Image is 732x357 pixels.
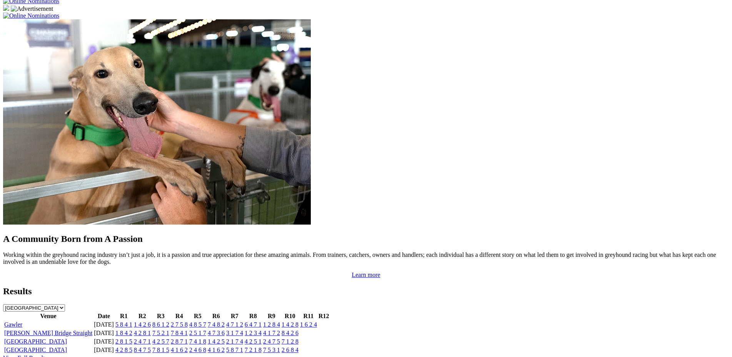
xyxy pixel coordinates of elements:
a: 7 4 1 8 [189,338,206,345]
img: Online Nominations [3,12,59,19]
th: R1 [115,312,133,320]
img: 15187_Greyhounds_GreysPlayCentral_Resize_SA_WebsiteBanner_300x115_2025.jpg [3,5,9,11]
th: Date [93,312,114,320]
a: 4 2 5 7 [152,338,169,345]
a: 8 6 1 2 [152,321,169,328]
a: Learn more [352,272,380,278]
th: R7 [226,312,243,320]
img: Advertisement [11,5,53,12]
th: Venue [4,312,93,320]
a: 4 8 5 7 [189,321,206,328]
a: 4 2 8 5 [115,347,132,353]
a: 7 1 2 8 [282,338,298,345]
th: R8 [244,312,262,320]
a: 7 8 1 5 [152,347,169,353]
a: 2 8 7 1 [171,338,188,345]
a: 4 7 1 2 [226,321,243,328]
a: 8 4 7 5 [134,347,151,353]
th: R3 [152,312,170,320]
a: Gawler [4,321,22,328]
a: 2 4 7 1 [134,338,151,345]
td: [DATE] [93,346,114,354]
a: 1 2 8 4 [263,321,280,328]
a: 1 8 4 2 [115,330,132,336]
a: 1 4 2 6 [134,321,151,328]
a: 2 5 1 7 [189,330,206,336]
a: 7 5 3 1 [263,347,280,353]
td: [DATE] [93,321,114,329]
a: 7 2 1 8 [245,347,262,353]
a: 2 6 8 4 [282,347,298,353]
a: 2 7 5 8 [171,321,188,328]
td: [DATE] [93,329,114,337]
h2: A Community Born from A Passion [3,234,729,244]
th: R9 [263,312,280,320]
a: 4 2 8 1 [134,330,151,336]
a: [GEOGRAPHIC_DATA] [4,347,67,353]
a: 7 8 4 1 [171,330,188,336]
a: 5 8 7 1 [226,347,243,353]
th: R2 [133,312,151,320]
a: [GEOGRAPHIC_DATA] [4,338,67,345]
a: [PERSON_NAME] Bridge Straight [4,330,92,336]
a: 4 2 5 1 [245,338,262,345]
a: 7 5 2 1 [152,330,169,336]
a: 1 2 3 4 [245,330,262,336]
a: 2 1 7 4 [226,338,243,345]
th: R12 [318,312,330,320]
a: 6 4 7 1 [245,321,262,328]
th: R6 [207,312,225,320]
td: [DATE] [93,338,114,345]
a: 2 8 1 5 [115,338,132,345]
th: R4 [170,312,188,320]
th: R11 [300,312,317,320]
a: 2 4 7 5 [263,338,280,345]
h2: Results [3,286,729,297]
a: 1 4 2 5 [208,338,225,345]
th: R10 [281,312,299,320]
p: Working within the greyhound racing industry isn’t just a job, it is a passion and true appreciat... [3,251,729,265]
a: 5 8 4 1 [115,321,132,328]
a: 1 6 2 4 [300,321,317,328]
a: 4 1 7 2 [263,330,280,336]
a: 8 4 2 6 [282,330,298,336]
a: 4 1 6 2 [171,347,188,353]
a: 3 1 7 4 [226,330,243,336]
th: R5 [189,312,207,320]
a: 7 4 8 2 [208,321,225,328]
img: Westy_Cropped.jpg [3,19,311,225]
a: 4 7 3 6 [208,330,225,336]
a: 4 1 6 2 [208,347,225,353]
a: 2 4 6 8 [189,347,206,353]
a: 1 4 2 8 [282,321,298,328]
